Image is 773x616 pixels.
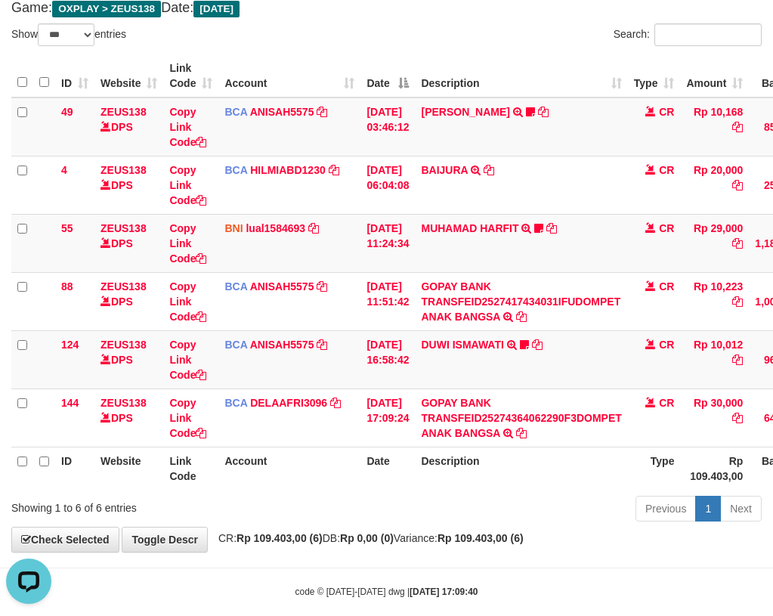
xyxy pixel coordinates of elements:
th: ID: activate to sort column ascending [55,54,94,98]
label: Search: [614,23,762,46]
th: Date [360,447,415,490]
td: [DATE] 17:09:24 [360,388,415,447]
a: Toggle Descr [122,527,208,553]
td: [DATE] 11:24:34 [360,214,415,272]
span: BCA [224,339,247,351]
a: Copy GOPAY BANK TRANSFEID25274364062290F3DOMPET ANAK BANGSA to clipboard [516,427,527,439]
th: Rp 109.403,00 [680,447,749,490]
a: ZEUS138 [100,164,147,176]
a: Next [720,496,762,522]
span: CR [659,164,674,176]
td: DPS [94,272,163,330]
td: [DATE] 03:46:12 [360,98,415,156]
a: ZEUS138 [100,280,147,293]
a: ZEUS138 [100,339,147,351]
span: 144 [61,397,79,409]
a: ANISAH5575 [250,106,314,118]
a: Copy Link Code [169,280,206,323]
span: BCA [224,106,247,118]
small: code © [DATE]-[DATE] dwg | [295,587,478,597]
strong: Rp 0,00 (0) [340,532,394,544]
th: Amount: activate to sort column ascending [680,54,749,98]
a: Copy Rp 10,012 to clipboard [732,354,743,366]
a: Copy Link Code [169,164,206,206]
th: Date: activate to sort column descending [360,54,415,98]
a: Copy Rp 30,000 to clipboard [732,412,743,424]
th: Description: activate to sort column ascending [415,54,627,98]
button: Open LiveChat chat widget [6,6,51,51]
th: Account: activate to sort column ascending [218,54,360,98]
span: BNI [224,222,243,234]
th: Account [218,447,360,490]
td: [DATE] 16:58:42 [360,330,415,388]
label: Show entries [11,23,126,46]
a: lual1584693 [246,222,305,234]
td: [DATE] 06:04:08 [360,156,415,214]
th: Website [94,447,163,490]
td: Rp 10,168 [680,98,749,156]
strong: [DATE] 17:09:40 [410,587,478,597]
a: Copy Rp 10,168 to clipboard [732,121,743,133]
a: DELAAFRI3096 [250,397,327,409]
strong: Rp 109.403,00 (6) [438,532,524,544]
a: Copy Link Code [169,106,206,148]
a: Previous [635,496,696,522]
span: CR [659,339,674,351]
a: Copy GOPAY BANK TRANSFEID2527417434031IFUDOMPET ANAK BANGSA to clipboard [516,311,527,323]
a: Copy INA PAUJANAH to clipboard [538,106,549,118]
td: Rp 20,000 [680,156,749,214]
span: 49 [61,106,73,118]
a: Copy ANISAH5575 to clipboard [317,339,327,351]
a: Copy DELAAFRI3096 to clipboard [330,397,341,409]
td: DPS [94,156,163,214]
a: DUWI ISMAWATI [421,339,503,351]
a: HILMIABD1230 [250,164,326,176]
h4: Game: Date: [11,1,762,16]
a: Copy Link Code [169,339,206,381]
span: 4 [61,164,67,176]
a: MUHAMAD HARFIT [421,222,518,234]
a: Copy DUWI ISMAWATI to clipboard [532,339,543,351]
td: Rp 30,000 [680,388,749,447]
td: Rp 10,012 [680,330,749,388]
a: [PERSON_NAME] [421,106,509,118]
th: Website: activate to sort column ascending [94,54,163,98]
td: DPS [94,330,163,388]
a: Copy lual1584693 to clipboard [308,222,319,234]
span: [DATE] [193,1,240,17]
a: GOPAY BANK TRANSFEID25274364062290F3DOMPET ANAK BANGSA [421,397,621,439]
a: Copy ANISAH5575 to clipboard [317,280,327,293]
a: Copy ANISAH5575 to clipboard [317,106,327,118]
td: DPS [94,388,163,447]
a: ZEUS138 [100,222,147,234]
a: Copy HILMIABD1230 to clipboard [329,164,339,176]
select: Showentries [38,23,94,46]
a: Copy Rp 29,000 to clipboard [732,237,743,249]
th: Link Code [163,447,218,490]
a: Copy Link Code [169,397,206,439]
td: Rp 10,223 [680,272,749,330]
span: OXPLAY > ZEUS138 [52,1,161,17]
strong: Rp 109.403,00 (6) [237,532,323,544]
span: 55 [61,222,73,234]
th: ID [55,447,94,490]
th: Type: activate to sort column ascending [628,54,681,98]
span: CR: DB: Variance: [211,532,524,544]
span: CR [659,106,674,118]
span: CR [659,280,674,293]
span: BCA [224,280,247,293]
span: CR [659,397,674,409]
a: ANISAH5575 [250,339,314,351]
span: 88 [61,280,73,293]
a: ZEUS138 [100,106,147,118]
th: Description [415,447,627,490]
a: ANISAH5575 [250,280,314,293]
a: ZEUS138 [100,397,147,409]
a: Check Selected [11,527,119,553]
td: DPS [94,98,163,156]
span: BCA [224,164,247,176]
th: Type [628,447,681,490]
a: Copy Rp 20,000 to clipboard [732,179,743,191]
a: Copy Rp 10,223 to clipboard [732,296,743,308]
a: BAIJURA [421,164,468,176]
